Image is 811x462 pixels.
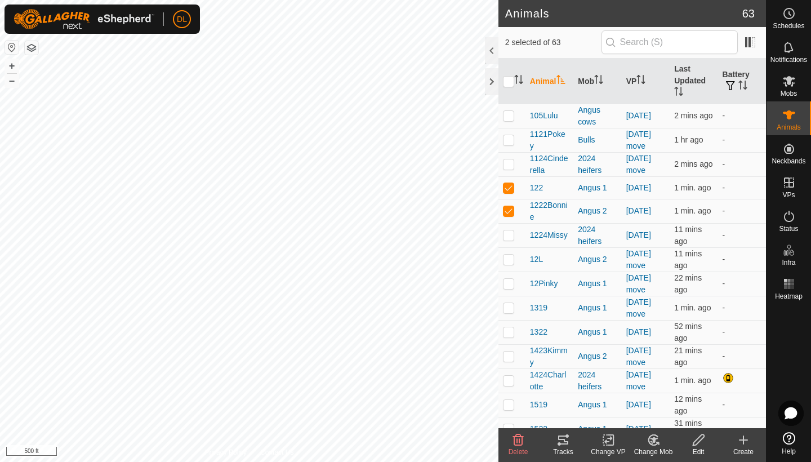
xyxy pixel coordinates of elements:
span: 1424Charlotte [530,369,569,393]
span: 9 Aug 2025 at 6:06 pm [674,225,702,246]
span: 105Lulu [530,110,558,122]
div: Create [721,447,766,457]
div: Angus 1 [578,326,617,338]
span: 9 Aug 2025 at 6:16 pm [674,183,711,192]
td: - [718,199,766,223]
div: Edit [676,447,721,457]
span: Infra [782,259,795,266]
a: [DATE] [626,327,651,336]
td: - [718,417,766,441]
a: [DATE] [626,183,651,192]
a: [DATE] move [626,346,651,367]
span: 9 Aug 2025 at 6:15 pm [674,303,711,312]
span: Status [779,225,798,232]
div: Change Mob [631,447,676,457]
th: Battery [718,59,766,104]
span: 1121Pokey [530,128,569,152]
span: Heatmap [775,293,803,300]
span: 9 Aug 2025 at 5:56 pm [674,346,702,367]
span: 9 Aug 2025 at 5:25 pm [674,322,702,343]
span: 9 Aug 2025 at 5:46 pm [674,419,702,439]
span: Notifications [770,56,807,63]
th: VP [622,59,670,104]
span: VPs [782,192,795,198]
a: [DATE] [626,206,651,215]
div: 2024 heifers [578,224,617,247]
div: Change VP [586,447,631,457]
td: - [718,104,766,128]
a: [DATE] [626,111,651,120]
span: 122 [530,182,543,194]
span: Help [782,448,796,455]
div: Tracks [541,447,586,457]
a: Contact Us [260,447,293,457]
p-sorticon: Activate to sort [738,82,747,91]
span: 9 Aug 2025 at 6:16 pm [674,376,711,385]
div: Angus cows [578,104,617,128]
img: Gallagher Logo [14,9,154,29]
input: Search (S) [601,30,738,54]
p-sorticon: Activate to sort [514,77,523,86]
span: 1224Missy [530,229,568,241]
div: Angus 2 [578,254,617,265]
span: 9 Aug 2025 at 5:55 pm [674,273,702,294]
h2: Animals [505,7,742,20]
a: [DATE] move [626,370,651,391]
a: Privacy Policy [204,447,247,457]
span: Mobs [781,90,797,97]
span: 1322 [530,326,547,338]
p-sorticon: Activate to sort [594,77,603,86]
a: [DATE] [626,424,651,433]
button: + [5,59,19,73]
span: 1124Cinderella [530,153,569,176]
span: 9 Aug 2025 at 6:15 pm [674,159,712,168]
span: 1522 [530,423,547,435]
div: Angus 1 [578,423,617,435]
td: - [718,247,766,272]
a: [DATE] move [626,297,651,318]
a: [DATE] move [626,273,651,294]
button: Map Layers [25,41,38,55]
th: Mob [573,59,621,104]
p-sorticon: Activate to sort [556,77,565,86]
td: - [718,320,766,344]
button: Reset Map [5,41,19,54]
td: - [718,223,766,247]
div: Angus 1 [578,399,617,411]
p-sorticon: Activate to sort [636,77,645,86]
span: 12L [530,254,543,265]
div: Angus 1 [578,278,617,290]
span: 9 Aug 2025 at 6:05 pm [674,394,702,415]
th: Animal [525,59,573,104]
a: [DATE] [626,230,651,239]
p-sorticon: Activate to sort [674,88,683,97]
button: – [5,74,19,87]
td: - [718,272,766,296]
td: - [718,344,766,368]
span: Schedules [773,23,804,29]
span: 12Pinky [530,278,558,290]
td: - [718,296,766,320]
span: 9 Aug 2025 at 6:15 pm [674,206,711,215]
span: 63 [742,5,755,22]
div: Angus 1 [578,302,617,314]
td: - [718,152,766,176]
span: 2 selected of 63 [505,37,601,48]
a: Help [767,428,811,459]
div: Bulls [578,134,617,146]
span: 1319 [530,302,547,314]
span: 1423Kimmy [530,345,569,368]
td: - [718,128,766,152]
th: Last Updated [670,59,718,104]
a: [DATE] move [626,154,651,175]
div: 2024 heifers [578,369,617,393]
span: 1222Bonnie [530,199,569,223]
div: Angus 2 [578,350,617,362]
span: 9 Aug 2025 at 5:15 pm [674,135,703,144]
span: 9 Aug 2025 at 6:06 pm [674,249,702,270]
a: [DATE] [626,400,651,409]
a: [DATE] move [626,249,651,270]
a: [DATE] move [626,130,651,150]
td: - [718,393,766,417]
span: 9 Aug 2025 at 6:15 pm [674,111,712,120]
